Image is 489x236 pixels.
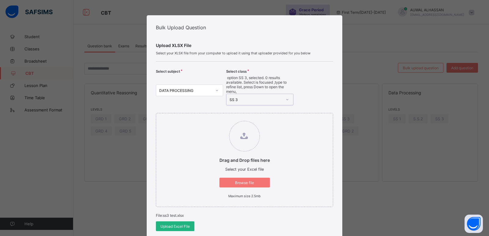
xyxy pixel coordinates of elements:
div: SS 3 [230,97,282,102]
span: Select your XLSX file from your computer to upload it using that uploader provided for you below [156,51,333,55]
span: Browse file [224,180,265,185]
small: Maximum size 2.5mb [228,194,261,198]
span: Upload Excel File [160,224,190,229]
p: File: ss3 test.xlsx [156,213,333,218]
span: Bulk Upload Question [156,24,206,31]
span: option SS 3, selected. [226,75,264,80]
p: Drag and Drop files here [219,158,270,163]
div: DATA PROCESSING [159,88,212,93]
button: Open asap [465,215,483,233]
span: Upload XLSX File [156,43,333,48]
span: Select your Excel file [225,167,264,172]
span: 0 results available. Select is focused ,type to refine list, press Down to open the menu, [226,75,287,94]
span: Select subject [156,69,180,74]
span: Select class [226,69,247,74]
